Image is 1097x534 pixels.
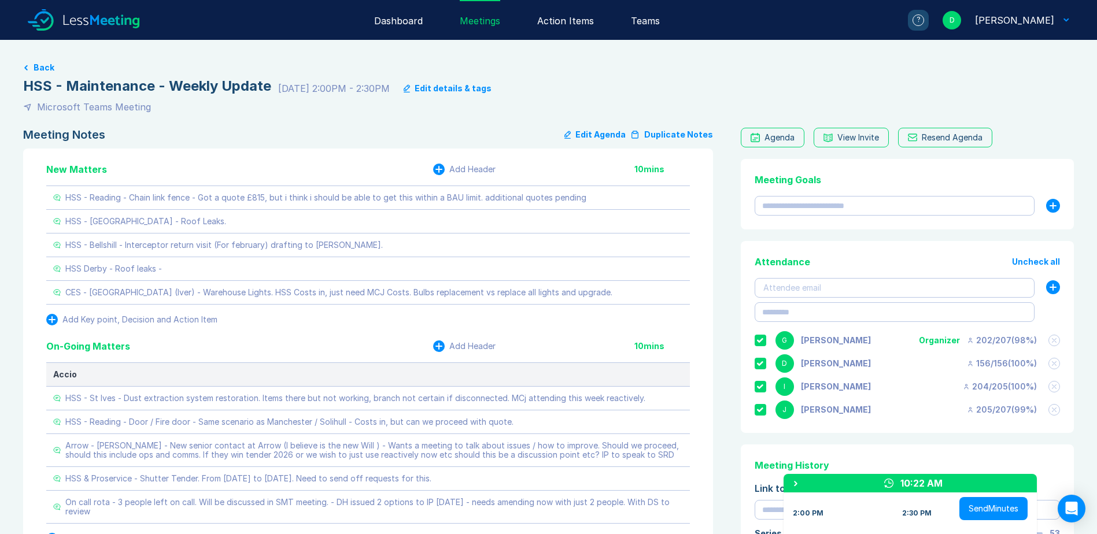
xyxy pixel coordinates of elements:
div: Open Intercom Messenger [1058,495,1085,522]
div: 205 / 207 ( 99 %) [967,405,1037,414]
button: Resend Agenda [898,128,992,147]
div: Add Header [449,165,496,174]
div: 2:00 PM [793,509,823,518]
button: Duplicate Notes [630,128,713,142]
div: Link to Previous Meetings [755,481,1060,495]
div: HSS - St Ives - Dust extraction system restoration. Items there but not working, branch not certa... [65,394,645,403]
div: Jonny Welbourn [801,405,871,414]
div: 156 / 156 ( 100 %) [967,359,1037,368]
div: HSS - Reading - Door / Fire door - Same scenario as Manchester / Solihull - Costs in, but can we ... [65,417,514,427]
div: View Invite [837,133,879,142]
div: HSS - Maintenance - Weekly Update [23,77,271,95]
div: 202 / 207 ( 98 %) [967,336,1037,345]
div: Accio [53,370,683,379]
button: Back [34,63,54,72]
div: David Hayter [975,13,1054,27]
div: Meeting Notes [23,128,105,142]
div: Organizer [919,336,960,345]
div: G [775,331,794,350]
div: HSS - Bellshill - Interceptor return visit (For february) drafting to [PERSON_NAME]. [65,240,383,250]
div: Microsoft Teams Meeting [37,100,151,114]
div: 10 mins [634,342,690,351]
div: Add Key point, Decision and Action Item [62,315,217,324]
div: 10:22 AM [900,476,943,490]
div: I [775,377,794,396]
button: Edit details & tags [404,84,492,93]
button: Edit Agenda [564,128,626,142]
button: Add Key point, Decision and Action Item [46,314,217,325]
div: Gemma White [801,336,871,345]
button: View Invite [814,128,889,147]
div: D [943,11,961,29]
div: HSS Derby - Roof leaks - [65,264,162,273]
div: On call rota - 3 people left on call. Will be discussed in SMT meeting. - DH issued 2 options to ... [65,498,683,516]
div: Meeting Goals [755,173,1060,187]
button: Uncheck all [1012,257,1060,266]
div: Add Header [449,342,496,351]
div: Resend Agenda [922,133,983,142]
a: Back [23,63,1074,72]
a: ? [894,10,929,31]
div: New Matters [46,162,107,176]
div: [DATE] 2:00PM - 2:30PM [278,81,390,95]
button: Add Header [433,164,496,175]
button: Add Header [433,340,496,352]
div: Edit details & tags [415,84,492,93]
a: Agenda [741,128,804,147]
div: 2:30 PM [902,509,932,518]
div: Arrow - [PERSON_NAME] - New senior contact at Arrow (I believe is the new Will ) - Wants a meetin... [65,441,683,459]
div: 10 mins [634,165,690,174]
div: 204 / 205 ( 100 %) [963,382,1037,391]
div: CES - [GEOGRAPHIC_DATA] (Iver) - Warehouse Lights. HSS Costs in, just need MCJ Costs. Bulbs repla... [65,288,612,297]
button: SendMinutes [959,497,1028,520]
div: David Hayter [801,359,871,368]
div: ? [913,14,924,26]
div: Attendance [755,255,810,269]
div: HSS - [GEOGRAPHIC_DATA] - Roof Leaks. [65,217,226,226]
div: HSS - Reading - Chain link fence - Got a quote £815, but i think i should be able to get this wit... [65,193,586,202]
div: D [775,354,794,373]
div: HSS & Proservice - Shutter Tender. From [DATE] to [DATE]. Need to send off requests for this. [65,474,431,483]
div: On-Going Matters [46,339,130,353]
div: Meeting History [755,458,1060,472]
div: Iain Parnell [801,382,871,391]
div: J [775,400,794,419]
div: Agenda [764,133,795,142]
